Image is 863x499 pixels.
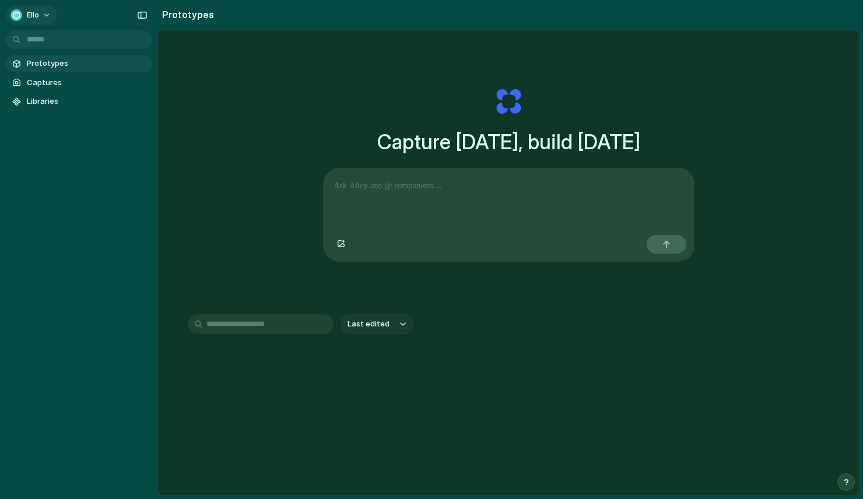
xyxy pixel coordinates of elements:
[6,55,152,72] a: Prototypes
[6,93,152,110] a: Libraries
[377,126,640,157] h1: Capture [DATE], build [DATE]
[348,318,390,330] span: Last edited
[341,314,413,334] button: Last edited
[157,8,214,22] h2: Prototypes
[27,9,39,21] span: ello
[27,58,147,69] span: Prototypes
[27,77,147,89] span: Captures
[6,74,152,92] a: Captures
[27,96,147,107] span: Libraries
[6,6,57,24] button: ello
